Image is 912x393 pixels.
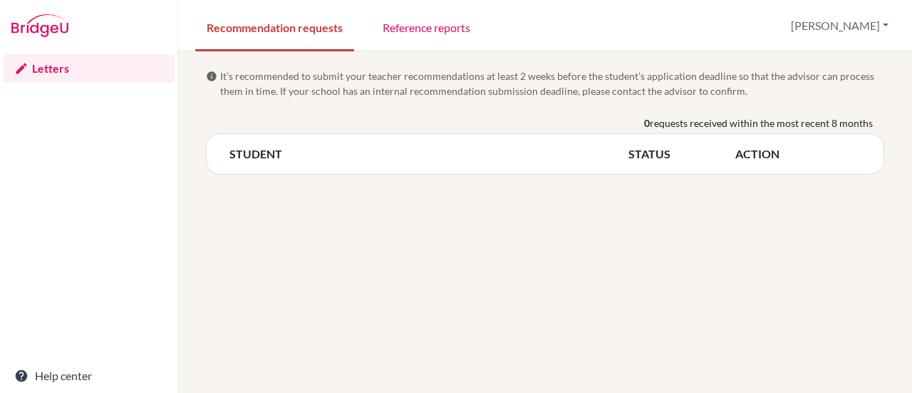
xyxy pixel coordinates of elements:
[11,14,68,37] img: Bridge-U
[220,68,884,98] span: It’s recommended to submit your teacher recommendations at least 2 weeks before the student’s app...
[650,116,873,131] span: requests received within the most recent 8 months
[784,12,895,39] button: [PERSON_NAME]
[3,362,175,390] a: Help center
[206,71,217,82] span: info
[628,146,735,163] th: STATUS
[644,116,650,131] b: 0
[195,2,354,51] a: Recommendation requests
[735,146,861,163] th: ACTION
[3,54,175,83] a: Letters
[229,146,628,163] th: STUDENT
[371,2,482,51] a: Reference reports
